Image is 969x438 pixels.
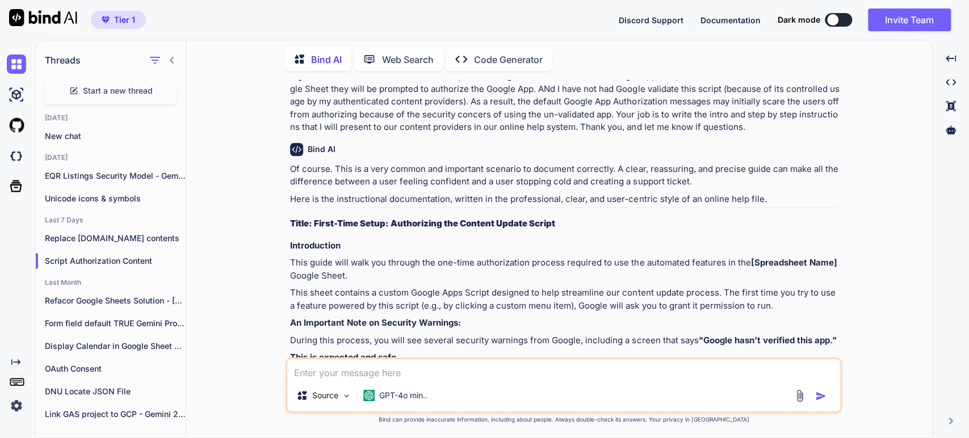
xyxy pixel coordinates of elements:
[342,391,351,401] img: Pick Models
[619,15,683,25] span: Discord Support
[45,408,186,420] p: Link GAS project to GCP - Gemini 2.5 Pro
[7,146,26,166] img: darkCloudIdeIcon
[290,256,840,282] p: This guide will walk you through the one-time authorization process required to use the automated...
[700,14,761,26] button: Documentation
[290,317,461,328] strong: An Important Note on Security Warnings:
[286,415,842,424] p: Bind can provide inaccurate information, including about people. Always double-check its answers....
[45,340,186,352] p: Display Calendar in Google Sheet cells - Gemini Pro 2.5
[45,295,186,306] p: Refacor Google Sheets Solution - [PERSON_NAME] 4
[45,318,186,329] p: Form field default TRUE Gemini Pro 2.5
[9,9,77,26] img: Bind AI
[290,352,399,363] strong: This is expected and safe.
[619,14,683,26] button: Discord Support
[290,218,555,229] strong: Title: First-Time Setup: Authorizing the Content Update Script
[7,116,26,135] img: githubLight
[290,287,840,312] p: This sheet contains a custom Google Apps Script designed to help streamline our content update pr...
[36,113,186,123] h2: [DATE]
[308,144,335,155] h6: Bind AI
[793,389,806,402] img: attachment
[91,11,146,29] button: premiumTier 1
[102,16,110,23] img: premium
[36,278,186,287] h2: Last Month
[45,255,186,267] p: Script Authorization Content
[7,396,26,415] img: settings
[7,85,26,104] img: ai-studio
[45,53,81,67] h1: Threads
[311,53,342,66] p: Bind AI
[379,390,427,401] p: GPT-4o min..
[36,216,186,225] h2: Last 7 Days
[83,85,153,96] span: Start a new thread
[290,163,840,188] p: Of course. This is a very common and important scenario to document correctly. A clear, reassurin...
[45,170,186,182] p: EQR Listings Security Model - Gemini
[290,334,840,347] p: During this process, you will see several security warnings from Google, including a screen that ...
[778,14,820,26] span: Dark mode
[290,193,840,206] p: Here is the instructional documentation, written in the professional, clear, and user-centric sty...
[36,153,186,162] h2: [DATE]
[382,53,434,66] p: Web Search
[290,240,341,251] strong: Introduction
[363,390,375,401] img: GPT-4o mini
[7,54,26,74] img: chat
[700,15,761,25] span: Documentation
[698,335,836,346] strong: "Google hasn't verified this app."
[290,44,840,134] p: You are a professional copywriter specializing in writing instructional content for procedure man...
[868,9,951,31] button: Invite Team
[114,14,135,26] span: Tier 1
[45,233,186,244] p: Replace [DOMAIN_NAME] contents
[750,257,837,268] strong: [Spreadsheet Name]
[815,390,827,402] img: icon
[45,130,186,142] p: New chat
[312,390,338,401] p: Source
[474,53,543,66] p: Code Generator
[45,193,186,204] p: Unicode icons & symbols
[45,363,186,374] p: OAuth Consent
[45,386,186,397] p: DNU Locate JSON File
